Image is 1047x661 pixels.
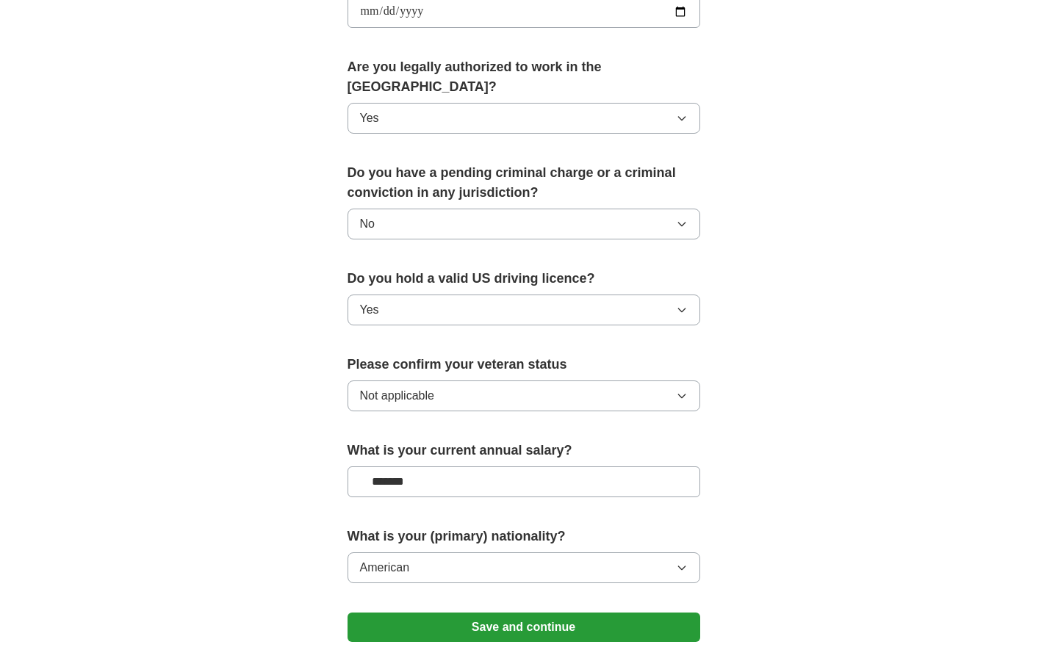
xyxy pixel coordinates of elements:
[348,163,700,203] label: Do you have a pending criminal charge or a criminal conviction in any jurisdiction?
[348,552,700,583] button: American
[360,301,379,319] span: Yes
[348,103,700,134] button: Yes
[360,109,379,127] span: Yes
[348,527,700,546] label: What is your (primary) nationality?
[348,355,700,375] label: Please confirm your veteran status
[348,441,700,460] label: What is your current annual salary?
[360,387,434,405] span: Not applicable
[360,215,375,233] span: No
[348,209,700,239] button: No
[348,57,700,97] label: Are you legally authorized to work in the [GEOGRAPHIC_DATA]?
[360,559,410,577] span: American
[348,613,700,642] button: Save and continue
[348,295,700,325] button: Yes
[348,380,700,411] button: Not applicable
[348,269,700,289] label: Do you hold a valid US driving licence?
